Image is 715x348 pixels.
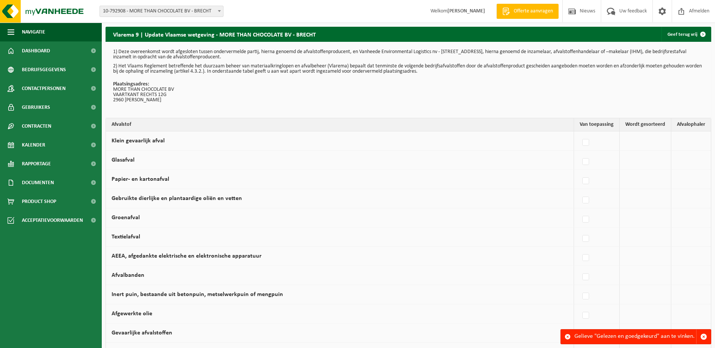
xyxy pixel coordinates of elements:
span: Product Shop [22,192,56,211]
p: MORE THAN CHOCOLATE BV VAARTKANT RECHTS 12G 2960 [PERSON_NAME] [113,82,704,103]
span: Contracten [22,117,51,136]
span: Documenten [22,173,54,192]
a: Geef terug vrij [661,27,710,42]
th: Afvalstof [106,118,574,131]
label: Gebruikte dierlijke en plantaardige oliën en vetten [112,195,242,201]
span: 10-792908 - MORE THAN CHOCOLATE BV - BRECHT [100,6,224,17]
span: Dashboard [22,41,50,60]
span: Contactpersonen [22,79,66,98]
label: Gevaarlijke afvalstoffen [112,330,172,336]
h2: Vlarema 9 | Update Vlaamse wetgeving - MORE THAN CHOCOLATE BV - BRECHT [106,27,323,41]
p: 1) Deze overeenkomst wordt afgesloten tussen ondervermelde partij, hierna genoemd de afvalstoffen... [113,49,704,60]
th: Van toepassing [574,118,620,131]
label: Inert puin, bestaande uit betonpuin, metselwerkpuin of mengpuin [112,292,283,298]
span: Offerte aanvragen [512,8,555,15]
span: Rapportage [22,154,51,173]
span: Navigatie [22,23,45,41]
span: Kalender [22,136,45,154]
label: Textielafval [112,234,140,240]
span: Bedrijfsgegevens [22,60,66,79]
label: Klein gevaarlijk afval [112,138,165,144]
span: Gebruikers [22,98,50,117]
label: Afvalbanden [112,272,144,278]
strong: [PERSON_NAME] [447,8,485,14]
th: Afvalophaler [671,118,711,131]
span: Acceptatievoorwaarden [22,211,83,230]
span: 10-792908 - MORE THAN CHOCOLATE BV - BRECHT [100,6,223,17]
th: Wordt gesorteerd [620,118,671,131]
label: Papier- en kartonafval [112,176,169,182]
label: Glasafval [112,157,135,163]
label: AEEA, afgedankte elektrische en elektronische apparatuur [112,253,262,259]
div: Gelieve "Gelezen en goedgekeurd" aan te vinken. [574,330,696,344]
strong: Plaatsingsadres: [113,81,149,87]
p: 2) Het Vlaams Reglement betreffende het duurzaam beheer van materiaalkringlopen en afvalbeheer (V... [113,64,704,74]
a: Offerte aanvragen [496,4,559,19]
label: Afgewerkte olie [112,311,152,317]
label: Groenafval [112,215,140,221]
